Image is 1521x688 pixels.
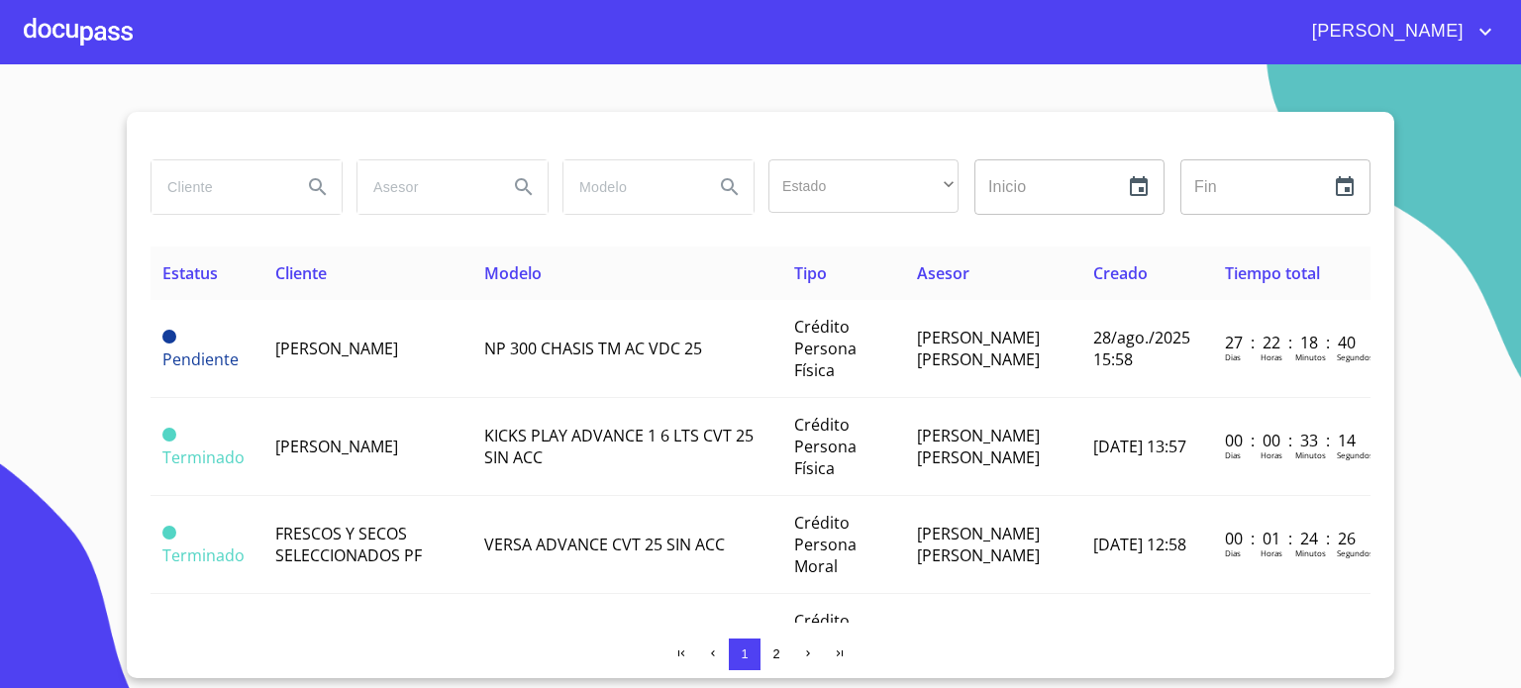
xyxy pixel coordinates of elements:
[1297,16,1473,48] span: [PERSON_NAME]
[275,523,422,566] span: FRESCOS Y SECOS SELECCIONADOS PF
[1093,534,1186,555] span: [DATE] 12:58
[794,414,857,479] span: Crédito Persona Física
[741,646,748,661] span: 1
[162,428,176,442] span: Terminado
[563,160,698,214] input: search
[917,523,1040,566] span: [PERSON_NAME] [PERSON_NAME]
[772,646,779,661] span: 2
[1297,16,1497,48] button: account of current user
[794,512,857,577] span: Crédito Persona Moral
[1337,449,1373,460] p: Segundos
[729,639,760,670] button: 1
[1225,547,1241,558] p: Dias
[917,262,969,284] span: Asesor
[275,436,398,457] span: [PERSON_NAME]
[1093,262,1148,284] span: Creado
[1225,262,1320,284] span: Tiempo total
[162,348,239,370] span: Pendiente
[500,163,548,211] button: Search
[1225,449,1241,460] p: Dias
[484,262,542,284] span: Modelo
[162,446,245,468] span: Terminado
[768,159,959,213] div: ​
[1225,332,1359,353] p: 27 : 22 : 18 : 40
[484,534,725,555] span: VERSA ADVANCE CVT 25 SIN ACC
[275,621,398,664] span: [PERSON_NAME] [PERSON_NAME]
[484,425,754,468] span: KICKS PLAY ADVANCE 1 6 LTS CVT 25 SIN ACC
[1225,528,1359,549] p: 00 : 01 : 24 : 26
[152,160,286,214] input: search
[162,544,245,566] span: Terminado
[794,262,827,284] span: Tipo
[760,639,792,670] button: 2
[1337,351,1373,362] p: Segundos
[484,338,702,359] span: NP 300 CHASIS TM AC VDC 25
[917,327,1040,370] span: [PERSON_NAME] [PERSON_NAME]
[1337,547,1373,558] p: Segundos
[162,526,176,540] span: Terminado
[1225,351,1241,362] p: Dias
[294,163,342,211] button: Search
[1261,351,1282,362] p: Horas
[275,262,327,284] span: Cliente
[1295,449,1326,460] p: Minutos
[1093,327,1190,370] span: 28/ago./2025 15:58
[357,160,492,214] input: search
[1225,430,1359,451] p: 00 : 00 : 33 : 14
[162,330,176,344] span: Pendiente
[706,163,754,211] button: Search
[275,338,398,359] span: [PERSON_NAME]
[794,316,857,381] span: Crédito Persona Física
[917,621,1040,664] span: [PERSON_NAME] [PERSON_NAME]
[1295,547,1326,558] p: Minutos
[1261,547,1282,558] p: Horas
[162,262,218,284] span: Estatus
[1261,449,1282,460] p: Horas
[1295,351,1326,362] p: Minutos
[917,425,1040,468] span: [PERSON_NAME] [PERSON_NAME]
[794,610,857,675] span: Crédito Persona Física
[1093,436,1186,457] span: [DATE] 13:57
